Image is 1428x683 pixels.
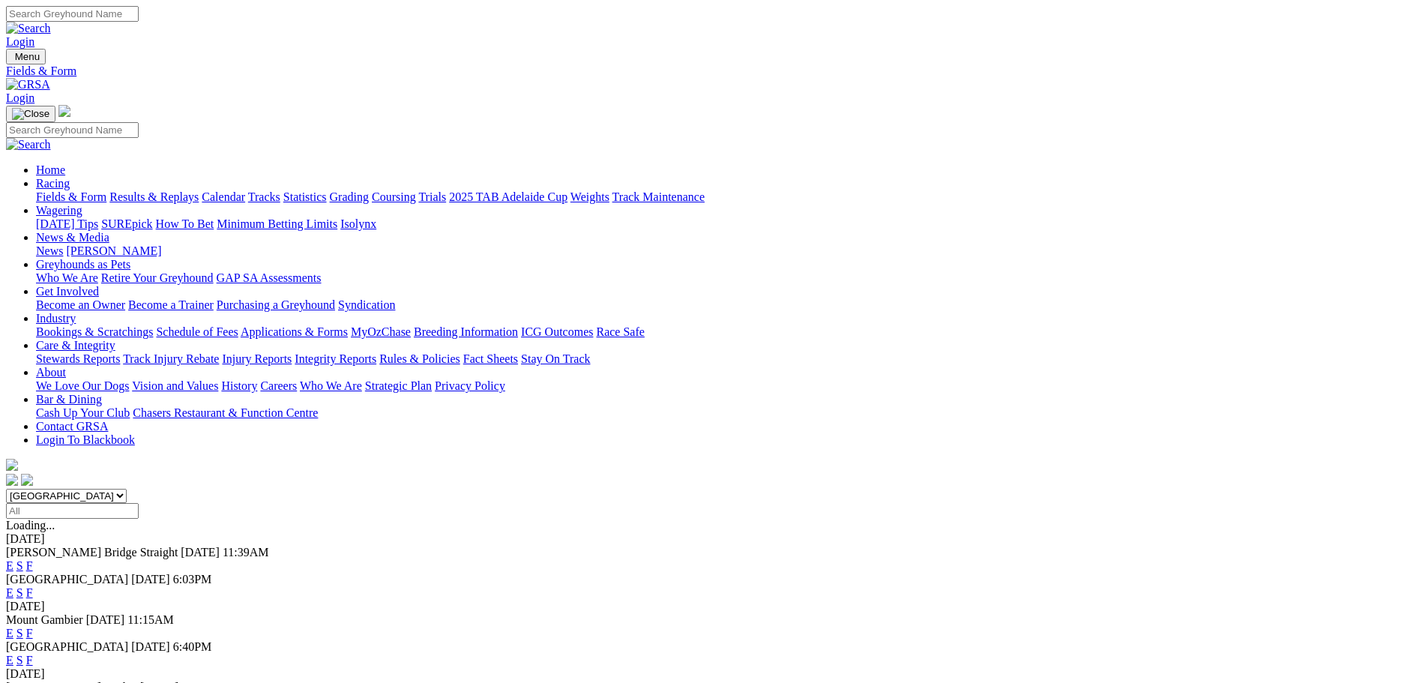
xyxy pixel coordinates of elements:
[612,190,705,203] a: Track Maintenance
[6,600,1422,613] div: [DATE]
[6,91,34,104] a: Login
[6,627,13,640] a: E
[463,352,518,365] a: Fact Sheets
[6,138,51,151] img: Search
[127,613,174,626] span: 11:15AM
[156,217,214,230] a: How To Bet
[340,217,376,230] a: Isolynx
[36,312,76,325] a: Industry
[449,190,567,203] a: 2025 TAB Adelaide Cup
[173,573,212,586] span: 6:03PM
[36,298,1422,312] div: Get Involved
[202,190,245,203] a: Calendar
[521,352,590,365] a: Stay On Track
[128,298,214,311] a: Become a Trainer
[6,474,18,486] img: facebook.svg
[36,244,63,257] a: News
[36,366,66,379] a: About
[6,106,55,122] button: Toggle navigation
[248,190,280,203] a: Tracks
[372,190,416,203] a: Coursing
[131,640,170,653] span: [DATE]
[414,325,518,338] a: Breeding Information
[86,613,125,626] span: [DATE]
[123,352,219,365] a: Track Injury Rebate
[6,559,13,572] a: E
[66,244,161,257] a: [PERSON_NAME]
[36,244,1422,258] div: News & Media
[36,217,1422,231] div: Wagering
[15,51,40,62] span: Menu
[6,22,51,35] img: Search
[6,573,128,586] span: [GEOGRAPHIC_DATA]
[570,190,609,203] a: Weights
[16,586,23,599] a: S
[6,546,178,559] span: [PERSON_NAME] Bridge Straight
[6,667,1422,681] div: [DATE]
[6,532,1422,546] div: [DATE]
[6,78,50,91] img: GRSA
[222,352,292,365] a: Injury Reports
[217,271,322,284] a: GAP SA Assessments
[6,640,128,653] span: [GEOGRAPHIC_DATA]
[36,379,1422,393] div: About
[36,190,106,203] a: Fields & Form
[36,352,1422,366] div: Care & Integrity
[521,325,593,338] a: ICG Outcomes
[6,49,46,64] button: Toggle navigation
[36,325,1422,339] div: Industry
[241,325,348,338] a: Applications & Forms
[36,177,70,190] a: Racing
[36,433,135,446] a: Login To Blackbook
[6,519,55,532] span: Loading...
[6,35,34,48] a: Login
[365,379,432,392] a: Strategic Plan
[36,190,1422,204] div: Racing
[36,231,109,244] a: News & Media
[6,459,18,471] img: logo-grsa-white.png
[36,298,125,311] a: Become an Owner
[58,105,70,117] img: logo-grsa-white.png
[36,258,130,271] a: Greyhounds as Pets
[217,298,335,311] a: Purchasing a Greyhound
[36,271,1422,285] div: Greyhounds as Pets
[26,559,33,572] a: F
[133,406,318,419] a: Chasers Restaurant & Function Centre
[26,586,33,599] a: F
[36,204,82,217] a: Wagering
[156,325,238,338] a: Schedule of Fees
[338,298,395,311] a: Syndication
[36,217,98,230] a: [DATE] Tips
[6,613,83,626] span: Mount Gambier
[221,379,257,392] a: History
[6,6,139,22] input: Search
[351,325,411,338] a: MyOzChase
[223,546,269,559] span: 11:39AM
[101,271,214,284] a: Retire Your Greyhound
[16,654,23,667] a: S
[131,573,170,586] span: [DATE]
[26,627,33,640] a: F
[36,420,108,433] a: Contact GRSA
[16,559,23,572] a: S
[36,285,99,298] a: Get Involved
[6,586,13,599] a: E
[36,163,65,176] a: Home
[173,640,212,653] span: 6:40PM
[418,190,446,203] a: Trials
[36,339,115,352] a: Care & Integrity
[6,654,13,667] a: E
[26,654,33,667] a: F
[36,393,102,406] a: Bar & Dining
[181,546,220,559] span: [DATE]
[36,352,120,365] a: Stewards Reports
[132,379,218,392] a: Vision and Values
[12,108,49,120] img: Close
[16,627,23,640] a: S
[101,217,152,230] a: SUREpick
[260,379,297,392] a: Careers
[295,352,376,365] a: Integrity Reports
[6,64,1422,78] a: Fields & Form
[6,503,139,519] input: Select date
